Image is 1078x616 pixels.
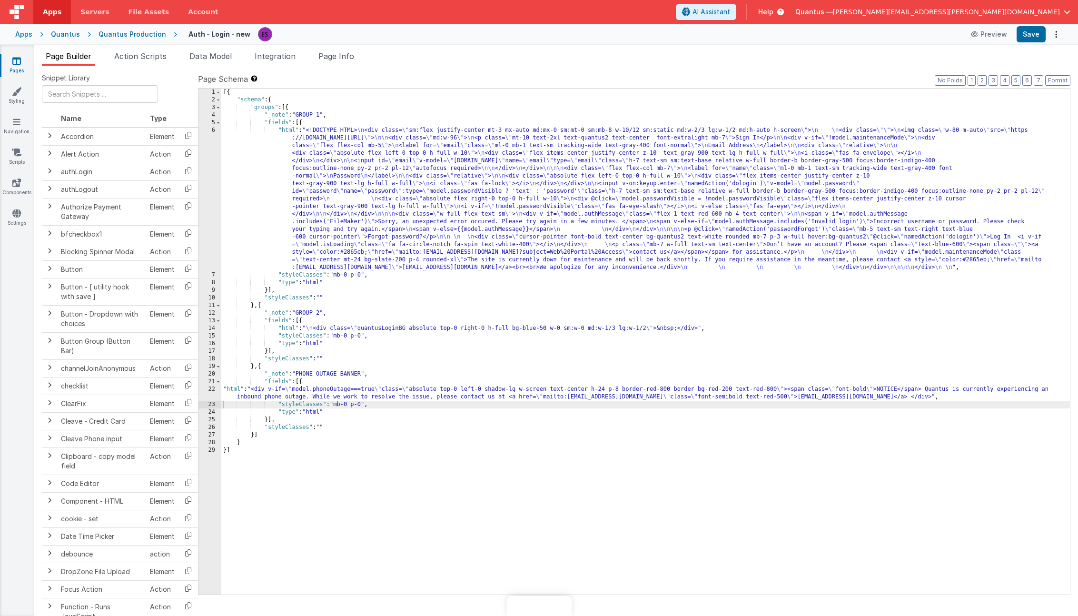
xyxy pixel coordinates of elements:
img: 2445f8d87038429357ee99e9bdfcd63a [258,28,272,41]
button: 1 [968,75,976,86]
td: Action [146,145,178,163]
button: Save [1017,26,1046,42]
div: Apps [15,30,32,39]
td: action [146,545,178,563]
td: Element [146,412,178,430]
div: 6 [198,127,221,271]
button: 2 [978,75,987,86]
td: Accordion [57,128,146,146]
div: 27 [198,431,221,439]
span: Quantus — [795,7,833,17]
div: 9 [198,287,221,294]
td: Element [146,527,178,545]
td: Action [146,447,178,475]
button: 5 [1011,75,1020,86]
td: Button [57,260,146,278]
span: Name [61,114,81,122]
div: 18 [198,355,221,363]
button: Preview [965,27,1013,42]
td: Element [146,563,178,580]
div: 28 [198,439,221,447]
span: Page Info [318,51,354,61]
span: Help [758,7,773,17]
button: No Folds [935,75,966,86]
td: Action [146,180,178,198]
div: 12 [198,309,221,317]
span: Page Builder [46,51,91,61]
td: Element [146,332,178,359]
div: 26 [198,424,221,431]
td: Element [146,225,178,243]
div: 2 [198,96,221,104]
div: 10 [198,294,221,302]
button: 6 [1022,75,1032,86]
div: 7 [198,271,221,279]
div: 20 [198,370,221,378]
td: Element [146,128,178,146]
span: AI Assistant [692,7,730,17]
span: Action Scripts [114,51,167,61]
td: Element [146,430,178,447]
td: Authorize Payment Gateway [57,198,146,225]
td: bfcheckbox1 [57,225,146,243]
td: authLogout [57,180,146,198]
span: Data Model [189,51,232,61]
span: Snippet Library [42,73,90,83]
td: Action [146,243,178,260]
td: DropZone File Upload [57,563,146,580]
h4: Auth - Login - new [188,30,250,38]
td: Element [146,475,178,492]
td: Action [146,580,178,598]
div: 16 [198,340,221,348]
td: Element [146,278,178,305]
div: 14 [198,325,221,332]
div: 1 [198,89,221,96]
td: Element [146,260,178,278]
div: 13 [198,317,221,325]
td: Action [146,163,178,180]
td: channelJoinAnonymous [57,359,146,377]
span: Integration [255,51,296,61]
div: 3 [198,104,221,111]
div: 4 [198,111,221,119]
span: Type [150,114,167,122]
td: authLogin [57,163,146,180]
div: Quantus [51,30,80,39]
button: 7 [1034,75,1043,86]
span: [PERSON_NAME][EMAIL_ADDRESS][PERSON_NAME][DOMAIN_NAME] [833,7,1060,17]
td: Button Group (Button Bar) [57,332,146,359]
td: Blocking Spinner Modal [57,243,146,260]
button: Quantus — [PERSON_NAME][EMAIL_ADDRESS][PERSON_NAME][DOMAIN_NAME] [795,7,1070,17]
div: 23 [198,401,221,408]
td: Element [146,305,178,332]
td: Element [146,492,178,510]
div: 15 [198,332,221,340]
td: Component - HTML [57,492,146,510]
iframe: Marker.io feedback button [506,596,572,616]
td: Element [146,395,178,412]
div: 19 [198,363,221,370]
div: 25 [198,416,221,424]
button: Format [1045,75,1070,86]
div: 11 [198,302,221,309]
td: Alert Action [57,145,146,163]
td: debounce [57,545,146,563]
div: 24 [198,408,221,416]
td: Action [146,359,178,377]
td: Focus Action [57,580,146,598]
td: Code Editor [57,475,146,492]
span: File Assets [129,7,169,17]
td: ClearFix [57,395,146,412]
div: 22 [198,386,221,401]
span: Page Schema [198,73,248,85]
button: 4 [1000,75,1009,86]
button: 3 [989,75,998,86]
input: Search Snippets ... [42,85,158,103]
button: Options [1049,28,1063,41]
td: Clipboard - copy model field [57,447,146,475]
div: 29 [198,447,221,454]
span: Servers [80,7,109,17]
div: 17 [198,348,221,355]
div: Quantus Production [99,30,166,39]
td: Element [146,198,178,225]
